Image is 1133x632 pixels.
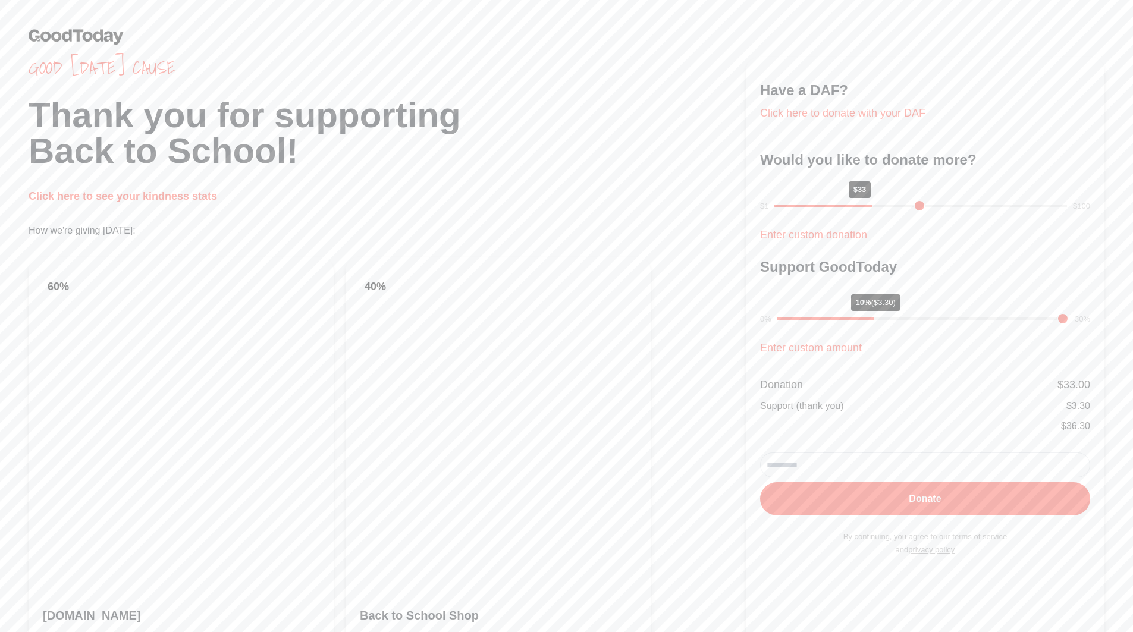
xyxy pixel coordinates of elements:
[1063,379,1090,391] span: 33.00
[40,269,76,304] div: 60 %
[760,376,803,393] div: Donation
[760,107,925,119] a: Click here to donate with your DAF
[29,57,746,78] span: Good [DATE] cause
[34,263,328,593] img: Clean Air Task Force
[760,200,768,212] div: $1
[1057,376,1090,393] div: $
[760,399,844,413] div: Support (thank you)
[1066,399,1090,413] div: $
[357,269,393,304] div: 40 %
[1061,419,1090,433] div: $
[29,29,124,45] img: GoodToday
[851,294,900,311] div: 10%
[871,298,896,307] span: ($3.30)
[1075,313,1090,325] div: 30%
[760,257,1090,276] h3: Support GoodToday
[360,607,636,624] h3: Back to School Shop
[760,313,771,325] div: 0%
[43,607,319,624] h3: [DOMAIN_NAME]
[760,530,1090,556] p: By continuing, you agree to our terms of service and
[760,81,1090,100] h3: Have a DAF?
[760,482,1090,515] button: Donate
[1066,421,1090,431] span: 36.30
[760,342,862,354] a: Enter custom amount
[849,181,871,198] div: $33
[29,224,746,238] p: How we're giving [DATE]:
[760,150,1090,169] h3: Would you like to donate more?
[908,545,955,554] a: privacy policy
[29,190,217,202] a: Click here to see your kindness stats
[1073,200,1090,212] div: $100
[29,98,746,169] h1: Thank you for supporting Back to School!
[760,229,867,241] a: Enter custom donation
[1072,401,1090,411] span: 3.30
[351,263,645,593] img: Clean Cooking Alliance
